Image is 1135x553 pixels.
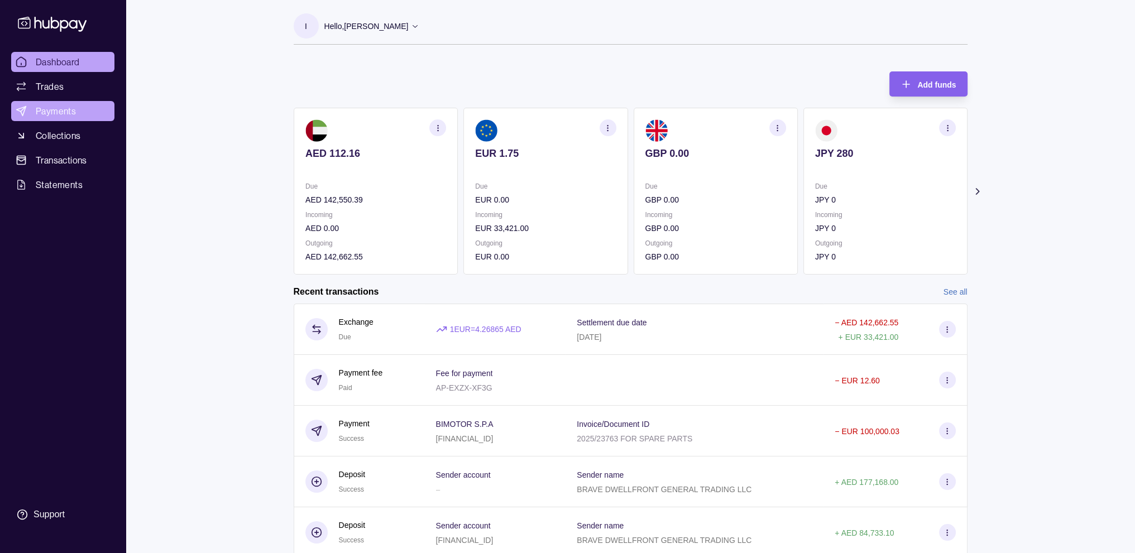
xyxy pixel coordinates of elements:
p: BRAVE DWELLFRONT GENERAL TRADING LLC [577,536,751,545]
span: Dashboard [36,55,80,69]
p: Due [645,180,786,193]
p: Payment fee [339,367,383,379]
p: Outgoing [305,237,446,249]
p: Outgoing [645,237,786,249]
img: ae [305,119,328,142]
p: Incoming [475,209,616,221]
p: – [436,485,440,494]
img: eu [475,119,497,142]
span: Trades [36,80,64,93]
p: [FINANCIAL_ID] [436,536,494,545]
p: AED 142,662.55 [305,251,446,263]
p: JPY 280 [815,147,955,160]
a: See all [944,286,968,298]
a: Payments [11,101,114,121]
p: − EUR 12.60 [835,376,880,385]
p: Deposit [339,519,365,531]
a: Collections [11,126,114,146]
p: BRAVE DWELLFRONT GENERAL TRADING LLC [577,485,751,494]
h2: Recent transactions [294,286,379,298]
button: Add funds [889,71,967,97]
p: JPY 0 [815,251,955,263]
p: EUR 0.00 [475,251,616,263]
p: Deposit [339,468,365,480]
p: Sender account [436,470,491,479]
p: Sender account [436,521,491,530]
p: EUR 33,421.00 [475,222,616,234]
img: gb [645,119,667,142]
p: GBP 0.00 [645,222,786,234]
p: AED 142,550.39 [305,194,446,206]
p: Due [305,180,446,193]
span: Due [339,333,351,341]
p: [DATE] [577,333,601,342]
p: Incoming [645,209,786,221]
a: Transactions [11,150,114,170]
span: Payments [36,104,76,118]
p: GBP 0.00 [645,194,786,206]
p: − EUR 100,000.03 [835,427,899,436]
span: Collections [36,129,80,142]
span: Success [339,536,364,544]
p: AED 0.00 [305,222,446,234]
p: EUR 1.75 [475,147,616,160]
span: Success [339,435,364,443]
p: + AED 84,733.10 [835,528,894,537]
p: 2025/23763 FOR SPARE PARTS [577,434,692,443]
p: Exchange [339,316,373,328]
span: Transactions [36,153,87,167]
p: GBP 0.00 [645,147,786,160]
p: JPY 0 [815,222,955,234]
p: [FINANCIAL_ID] [436,434,494,443]
p: GBP 0.00 [645,251,786,263]
p: Settlement due date [577,318,646,327]
p: 1 EUR = 4.26865 AED [450,323,521,335]
p: Incoming [815,209,955,221]
p: Sender name [577,470,624,479]
a: Dashboard [11,52,114,72]
p: Payment [339,417,370,430]
p: JPY 0 [815,194,955,206]
a: Support [11,503,114,526]
p: EUR 0.00 [475,194,616,206]
p: Outgoing [815,237,955,249]
p: AED 112.16 [305,147,446,160]
p: Outgoing [475,237,616,249]
span: Paid [339,384,352,392]
p: − AED 142,662.55 [835,318,898,327]
p: Hello, [PERSON_NAME] [324,20,409,32]
p: BIMOTOR S.P.A [436,420,494,429]
a: Statements [11,175,114,195]
p: Sender name [577,521,624,530]
span: Add funds [917,80,956,89]
p: Due [475,180,616,193]
img: jp [815,119,837,142]
p: Fee for payment [436,369,493,378]
p: Incoming [305,209,446,221]
p: I [305,20,307,32]
p: + AED 177,168.00 [835,478,898,487]
p: Invoice/Document ID [577,420,649,429]
p: AP-EXZX-XF3G [436,383,492,392]
p: Due [815,180,955,193]
span: Statements [36,178,83,191]
p: + EUR 33,421.00 [838,333,898,342]
span: Success [339,485,364,493]
a: Trades [11,76,114,97]
div: Support [33,508,65,521]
